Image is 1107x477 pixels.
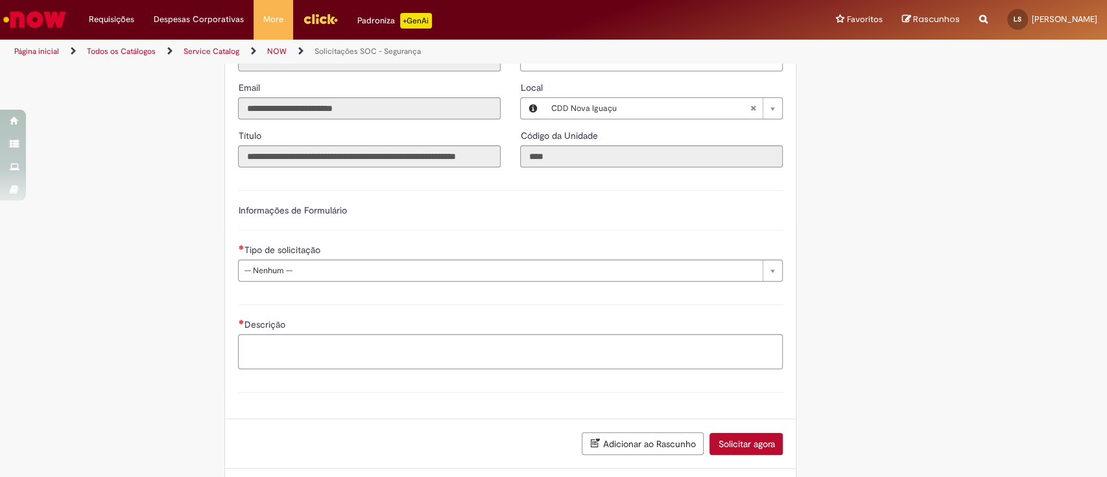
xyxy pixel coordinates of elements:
input: Código da Unidade [520,145,783,167]
a: Rascunhos [902,14,960,26]
span: Rascunhos [913,13,960,25]
textarea: Descrição [238,334,783,369]
img: click_logo_yellow_360x200.png [303,9,338,29]
span: LS [1014,15,1021,23]
input: Email [238,97,501,119]
span: Somente leitura - Título [238,130,263,141]
span: Descrição [244,319,287,330]
span: [PERSON_NAME] [1032,14,1097,25]
p: +GenAi [400,13,432,29]
a: NOW [267,46,287,56]
span: Necessários [238,319,244,324]
label: Somente leitura - Email [238,81,262,94]
a: Solicitações SOC - Segurança [315,46,421,56]
span: CDD Nova Iguaçu [551,98,750,119]
span: More [263,13,283,26]
abbr: Limpar campo Local [743,98,763,119]
div: Padroniza [357,13,432,29]
input: Título [238,145,501,167]
span: -- Nenhum -- [244,260,756,281]
ul: Trilhas de página [10,40,728,64]
span: Favoritos [847,13,883,26]
label: Informações de Formulário [238,204,346,216]
span: Requisições [89,13,134,26]
span: Necessários [238,245,244,250]
span: Local [520,82,545,93]
span: Despesas Corporativas [154,13,244,26]
a: CDD Nova IguaçuLimpar campo Local [544,98,782,119]
label: Somente leitura - Código da Unidade [520,129,600,142]
a: Service Catalog [184,46,239,56]
a: Página inicial [14,46,59,56]
span: Somente leitura - Código da Unidade [520,130,600,141]
span: Somente leitura - Email [238,82,262,93]
button: Solicitar agora [709,433,783,455]
a: Todos os Catálogos [87,46,156,56]
button: Adicionar ao Rascunho [582,432,704,455]
button: Local, Visualizar este registro CDD Nova Iguaçu [521,98,544,119]
span: Tipo de solicitação [244,244,322,256]
img: ServiceNow [1,6,68,32]
label: Somente leitura - Título [238,129,263,142]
